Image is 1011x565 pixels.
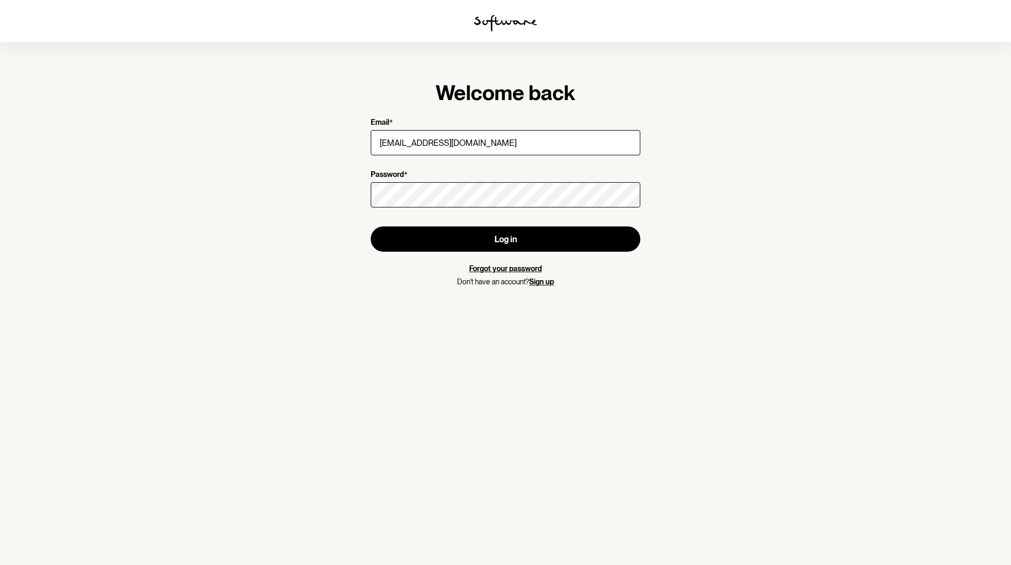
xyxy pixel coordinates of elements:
a: Forgot your password [469,264,542,273]
p: Email [371,118,389,128]
img: software logo [474,15,537,32]
p: Password [371,170,404,180]
button: Log in [371,226,640,252]
a: Sign up [529,277,554,286]
p: Don't have an account? [371,277,640,286]
h1: Welcome back [371,80,640,105]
